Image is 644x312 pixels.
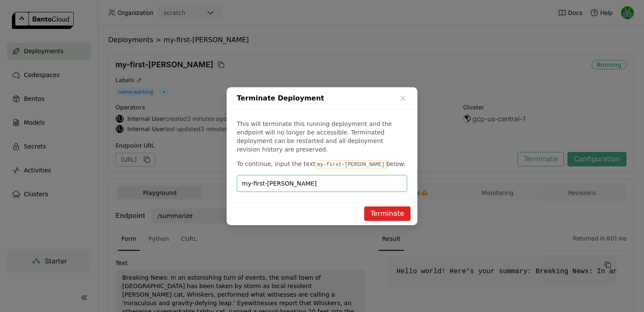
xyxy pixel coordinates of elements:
p: This will terminate this running deployment and the endpoint will no longer be accessible. Termin... [237,120,407,154]
code: my-first-[PERSON_NAME] [315,160,386,169]
span: below: [386,160,405,167]
div: Terminate Deployment [227,87,417,109]
span: To continue, input the text [237,160,315,167]
div: dialog [227,87,417,225]
button: Terminate [364,206,411,221]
